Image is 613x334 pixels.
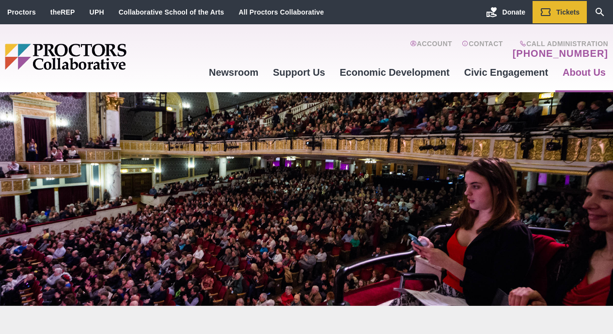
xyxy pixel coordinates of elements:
[556,8,580,16] span: Tickets
[5,44,201,70] img: Proctors logo
[90,8,104,16] a: UPH
[479,1,533,23] a: Donate
[510,40,608,48] span: Call Administration
[503,8,525,16] span: Donate
[202,59,266,85] a: Newsroom
[50,8,75,16] a: theREP
[587,1,613,23] a: Search
[513,48,608,59] a: [PHONE_NUMBER]
[410,40,452,59] a: Account
[119,8,224,16] a: Collaborative School of the Arts
[332,59,457,85] a: Economic Development
[457,59,555,85] a: Civic Engagement
[533,1,587,23] a: Tickets
[462,40,503,59] a: Contact
[238,8,324,16] a: All Proctors Collaborative
[555,59,613,85] a: About Us
[7,8,36,16] a: Proctors
[266,59,332,85] a: Support Us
